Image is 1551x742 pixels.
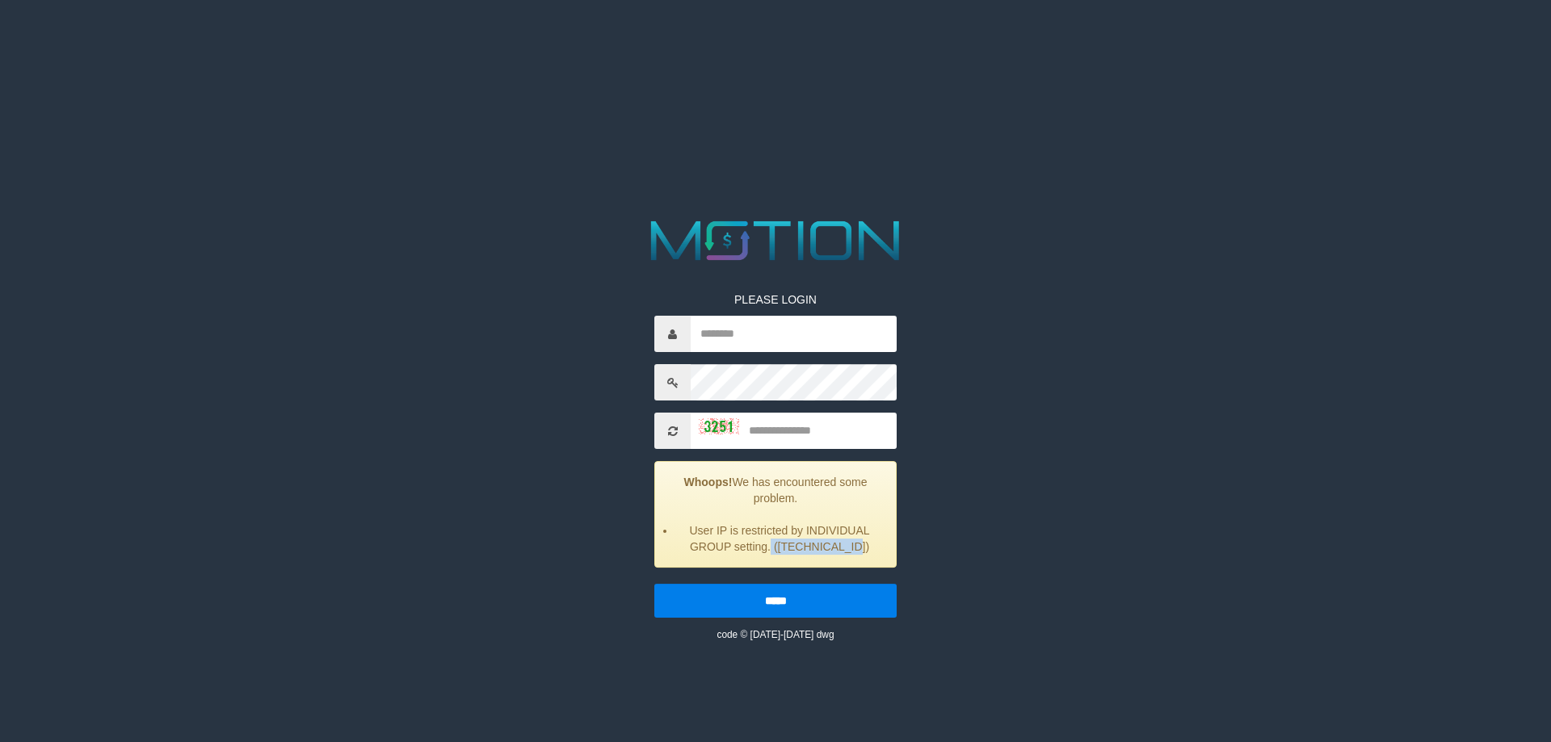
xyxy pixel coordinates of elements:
[654,461,897,568] div: We has encountered some problem.
[675,522,884,555] li: User IP is restricted by INDIVIDUAL GROUP setting. ([TECHNICAL_ID])
[684,476,733,488] strong: Whoops!
[717,629,834,640] small: code © [DATE]-[DATE] dwg
[699,418,739,434] img: captcha
[640,214,911,267] img: MOTION_logo.png
[654,291,897,308] p: PLEASE LOGIN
